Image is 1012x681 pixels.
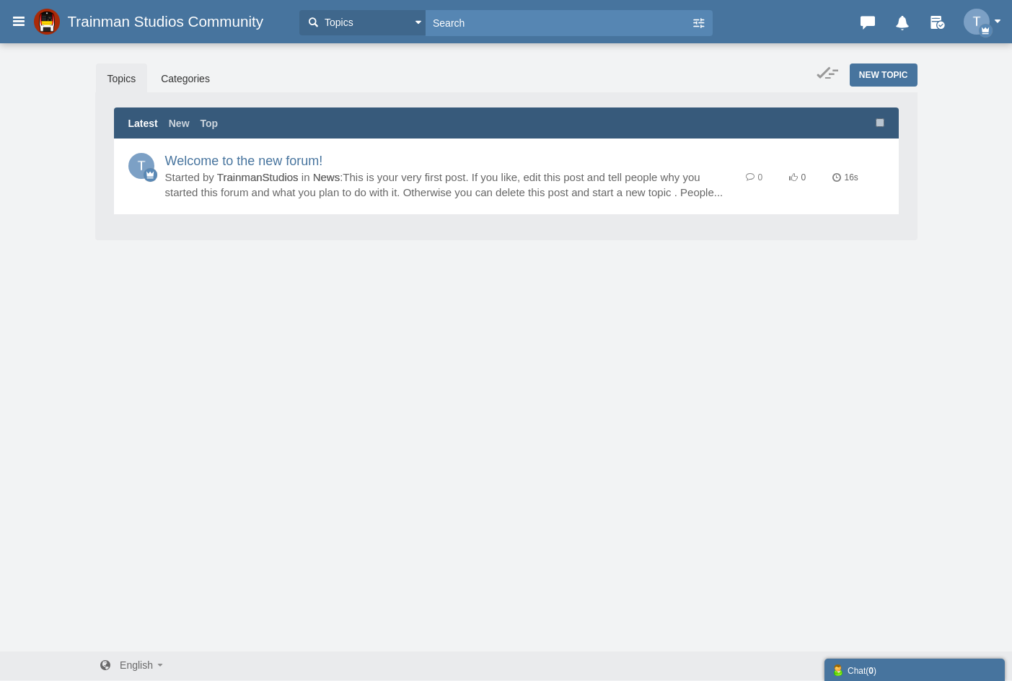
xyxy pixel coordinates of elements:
time: 16s [832,172,858,183]
span: English [120,659,153,671]
span: Topics [321,15,353,30]
img: unnamed.png [34,9,67,35]
a: Categories [149,63,221,94]
a: Welcome to the new forum! [165,154,323,168]
div: Chat [832,662,998,677]
a: Topics [96,63,148,94]
span: New Topic [859,70,908,80]
a: Trainman Studios Community [34,9,292,35]
button: Topics [299,10,426,35]
a: New Topic [850,63,918,87]
strong: 0 [868,666,874,676]
a: Top [201,116,219,131]
span: 0 [801,172,806,183]
a: Latest [128,116,158,131]
img: 5xjYVgAAAAGSURBVAMAg91NJLULAUEAAAAASUVORK5CYII= [128,153,154,179]
a: TrainmanStudios [217,171,299,183]
span: 0 [758,172,763,183]
img: 5xjYVgAAAAGSURBVAMAg91NJLULAUEAAAAASUVORK5CYII= [964,9,990,35]
input: Search [426,10,691,35]
a: News [313,171,340,183]
a: New [169,116,190,131]
span: Trainman Studios Community [67,13,274,30]
span: ( ) [866,666,876,676]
